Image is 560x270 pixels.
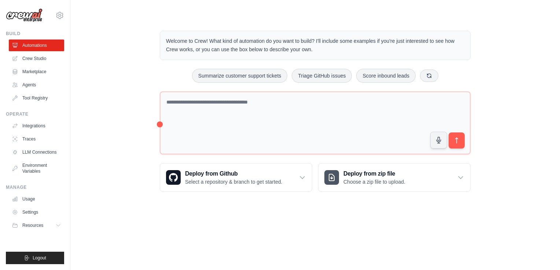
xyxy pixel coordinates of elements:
[192,69,287,83] button: Summarize customer support tickets
[292,69,352,83] button: Triage GitHub issues
[9,120,64,132] a: Integrations
[9,40,64,51] a: Automations
[343,169,405,178] h3: Deploy from zip file
[6,31,64,37] div: Build
[9,53,64,64] a: Crew Studio
[6,111,64,117] div: Operate
[9,146,64,158] a: LLM Connections
[166,37,464,54] p: Welcome to Crew! What kind of automation do you want to build? I'll include some examples if you'...
[9,193,64,205] a: Usage
[343,178,405,185] p: Choose a zip file to upload.
[6,252,64,264] button: Logout
[33,255,46,261] span: Logout
[9,220,64,231] button: Resources
[9,160,64,177] a: Environment Variables
[6,184,64,190] div: Manage
[356,69,416,83] button: Score inbound leads
[22,222,43,228] span: Resources
[9,206,64,218] a: Settings
[9,133,64,145] a: Traces
[185,169,282,178] h3: Deploy from Github
[9,79,64,91] a: Agents
[6,8,43,22] img: Logo
[185,178,282,185] p: Select a repository & branch to get started.
[9,92,64,104] a: Tool Registry
[9,66,64,78] a: Marketplace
